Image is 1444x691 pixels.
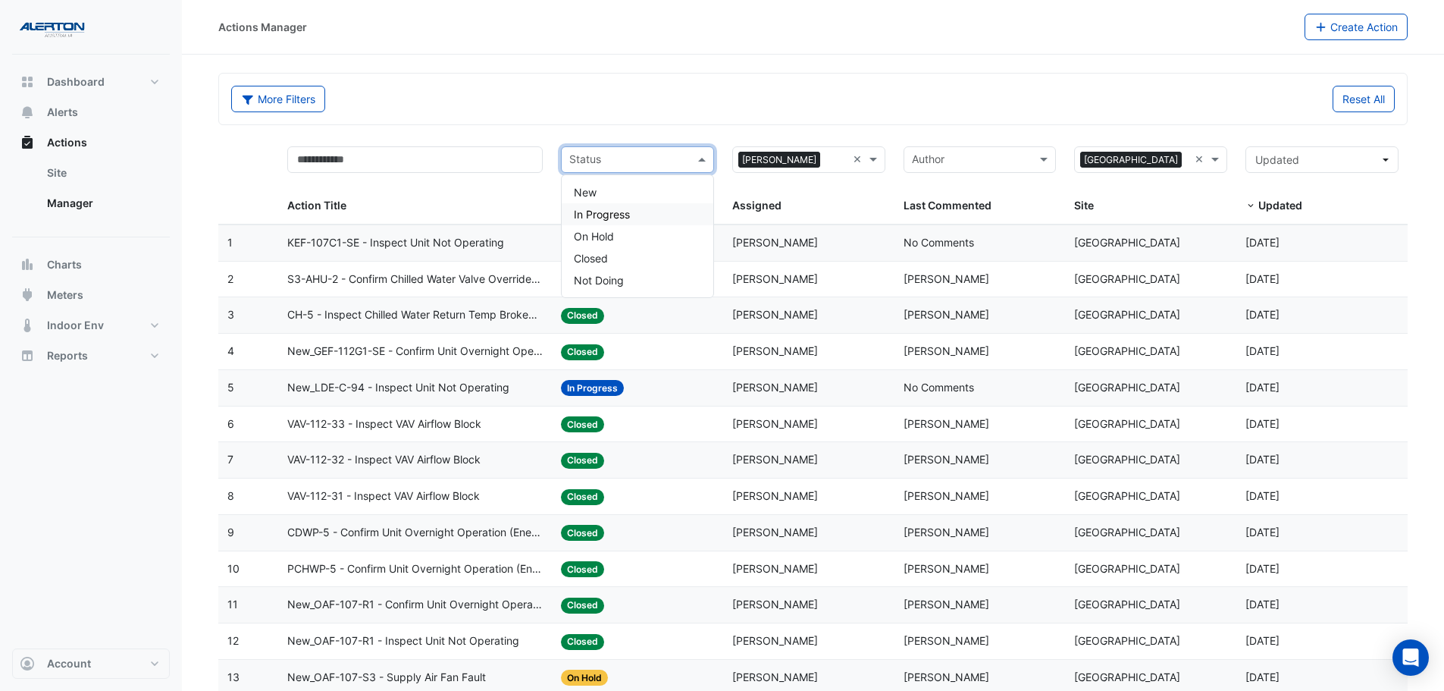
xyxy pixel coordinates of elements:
[732,526,818,539] span: [PERSON_NAME]
[561,670,608,686] span: On Hold
[1333,86,1395,112] button: Reset All
[218,19,307,35] div: Actions Manager
[1245,417,1280,430] span: 2025-09-15T11:43:02.567
[732,272,818,285] span: [PERSON_NAME]
[1245,344,1280,357] span: 2025-09-15T14:48:56.574
[732,634,818,647] span: [PERSON_NAME]
[20,257,35,272] app-icon: Charts
[561,453,604,469] span: Closed
[904,199,991,212] span: Last Commented
[1245,526,1280,539] span: 2025-09-15T10:05:39.669
[12,97,170,127] button: Alerts
[1074,272,1180,285] span: [GEOGRAPHIC_DATA]
[20,287,35,303] app-icon: Meters
[904,417,989,430] span: [PERSON_NAME]
[904,489,989,502] span: [PERSON_NAME]
[1258,199,1302,212] span: Updated
[20,318,35,333] app-icon: Indoor Env
[1245,272,1280,285] span: 2025-09-15T14:54:56.718
[561,561,604,577] span: Closed
[287,271,543,288] span: S3-AHU-2 - Confirm Chilled Water Valve Override Closed
[227,236,233,249] span: 1
[227,381,234,394] span: 5
[12,341,170,371] button: Reports
[287,669,486,686] span: New_OAF-107-S3 - Supply Air Fan Fault
[1074,381,1180,394] span: [GEOGRAPHIC_DATA]
[287,451,481,469] span: VAV-112-32 - Inspect VAV Airflow Block
[732,453,818,466] span: [PERSON_NAME]
[904,308,989,321] span: [PERSON_NAME]
[20,135,35,150] app-icon: Actions
[732,598,818,611] span: [PERSON_NAME]
[287,596,543,614] span: New_OAF-107-R1 - Confirm Unit Overnight Operation (Energy Waste)
[561,416,604,432] span: Closed
[1074,671,1180,683] span: [GEOGRAPHIC_DATA]
[1074,598,1180,611] span: [GEOGRAPHIC_DATA]
[1074,489,1180,502] span: [GEOGRAPHIC_DATA]
[20,105,35,120] app-icon: Alerts
[20,348,35,363] app-icon: Reports
[227,598,238,611] span: 11
[574,208,630,221] span: In Progress
[738,152,820,168] span: [PERSON_NAME]
[574,230,614,243] span: On Hold
[561,634,604,650] span: Closed
[227,671,240,683] span: 13
[1074,236,1180,249] span: [GEOGRAPHIC_DATA]
[12,310,170,341] button: Indoor Env
[904,634,989,647] span: [PERSON_NAME]
[904,526,989,539] span: [PERSON_NAME]
[287,379,509,397] span: New_LDE-C-94 - Inspect Unit Not Operating
[20,74,35,90] app-icon: Dashboard
[47,656,91,671] span: Account
[1305,14,1408,40] button: Create Action
[1392,639,1429,676] div: Open Intercom Messenger
[12,649,170,679] button: Account
[1245,598,1280,611] span: 2025-09-15T09:53:26.390
[47,318,104,333] span: Indoor Env
[732,381,818,394] span: [PERSON_NAME]
[47,257,82,272] span: Charts
[574,274,624,287] span: Not Doing
[227,272,233,285] span: 2
[1195,151,1208,168] span: Clear
[1255,153,1299,166] span: Updated
[904,671,989,683] span: [PERSON_NAME]
[1074,308,1180,321] span: [GEOGRAPHIC_DATA]
[561,598,604,614] span: Closed
[904,453,989,466] span: [PERSON_NAME]
[732,236,818,249] span: [PERSON_NAME]
[562,175,713,297] div: Options List
[47,105,78,120] span: Alerts
[561,525,604,541] span: Closed
[287,524,543,542] span: CDWP-5 - Confirm Unit Overnight Operation (Energy Waste)
[231,86,325,112] button: More Filters
[12,250,170,280] button: Charts
[47,74,105,90] span: Dashboard
[853,151,866,168] span: Clear
[227,344,234,357] span: 4
[47,348,88,363] span: Reports
[732,671,818,683] span: [PERSON_NAME]
[35,188,170,218] a: Manager
[1074,199,1094,212] span: Site
[18,12,86,42] img: Company Logo
[287,306,543,324] span: CH-5 - Inspect Chilled Water Return Temp Broken Sensor
[732,417,818,430] span: [PERSON_NAME]
[904,272,989,285] span: [PERSON_NAME]
[732,344,818,357] span: [PERSON_NAME]
[732,489,818,502] span: [PERSON_NAME]
[287,199,346,212] span: Action Title
[732,308,818,321] span: [PERSON_NAME]
[561,380,624,396] span: In Progress
[287,633,519,650] span: New_OAF-107-R1 - Inspect Unit Not Operating
[227,453,233,466] span: 7
[12,158,170,225] div: Actions
[227,562,240,575] span: 10
[47,135,87,150] span: Actions
[1245,453,1280,466] span: 2025-09-15T11:42:56.350
[1074,453,1180,466] span: [GEOGRAPHIC_DATA]
[904,562,989,575] span: [PERSON_NAME]
[561,344,604,360] span: Closed
[287,488,480,505] span: VAV-112-31 - Inspect VAV Airflow Block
